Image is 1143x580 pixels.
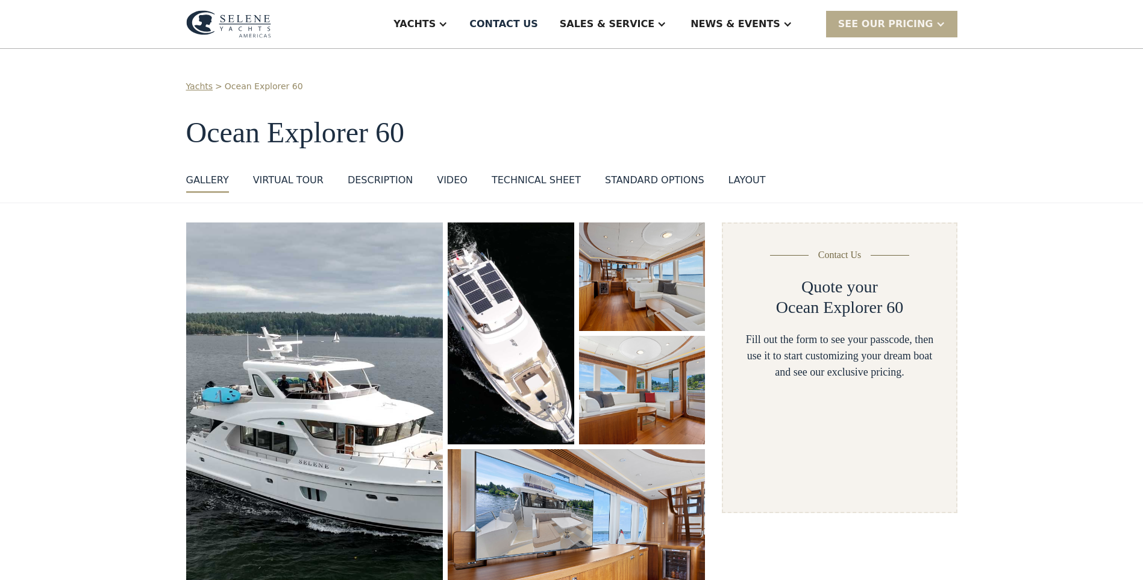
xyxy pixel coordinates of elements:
[838,17,933,31] div: SEE Our Pricing
[826,11,957,37] div: SEE Our Pricing
[728,173,766,193] a: layout
[437,173,468,193] a: VIDEO
[437,173,468,188] div: VIDEO
[579,222,706,331] a: open lightbox
[605,173,704,193] a: standard options
[469,17,538,31] div: Contact US
[742,397,936,488] iframe: Form 1
[253,173,324,193] a: VIRTUAL TOUR
[560,17,654,31] div: Sales & Service
[492,173,581,188] div: Technical sheet
[186,173,229,188] div: GALLERY
[225,80,303,93] a: Ocean Explorer 60
[348,173,413,188] div: DESCRIPTION
[448,222,574,444] a: open lightbox
[605,173,704,188] div: standard options
[186,117,957,149] h1: Ocean Explorer 60
[253,173,324,188] div: VIRTUAL TOUR
[776,297,903,318] h2: Ocean Explorer 60
[492,173,581,193] a: Technical sheet
[186,10,271,38] img: logo
[818,248,862,262] div: Contact Us
[801,277,878,297] h2: Quote your
[393,17,436,31] div: Yachts
[722,222,957,513] form: Yacht Detail Page form
[215,80,222,93] div: >
[186,80,213,93] a: Yachts
[579,336,706,444] a: open lightbox
[186,173,229,193] a: GALLERY
[742,332,936,380] div: Fill out the form to see your passcode, then use it to start customizing your dream boat and see ...
[348,173,413,193] a: DESCRIPTION
[728,173,766,188] div: layout
[690,17,780,31] div: News & EVENTS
